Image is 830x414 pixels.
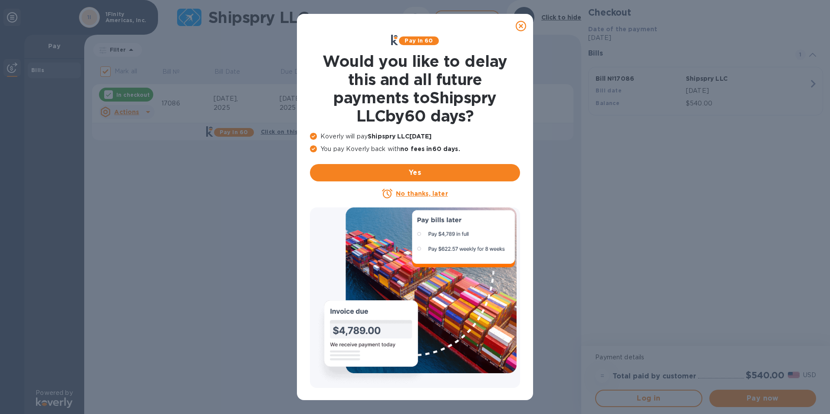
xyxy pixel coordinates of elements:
u: No thanks, later [396,190,448,197]
span: Yes [317,168,513,178]
button: Yes [310,164,520,181]
p: You pay Koverly back with [310,145,520,154]
p: Koverly will pay [310,132,520,141]
h1: Would you like to delay this and all future payments to Shipspry LLC by 60 days ? [310,52,520,125]
b: Shipspry LLC [DATE] [368,133,431,140]
b: no fees in 60 days . [400,145,460,152]
b: Pay in 60 [405,37,433,44]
